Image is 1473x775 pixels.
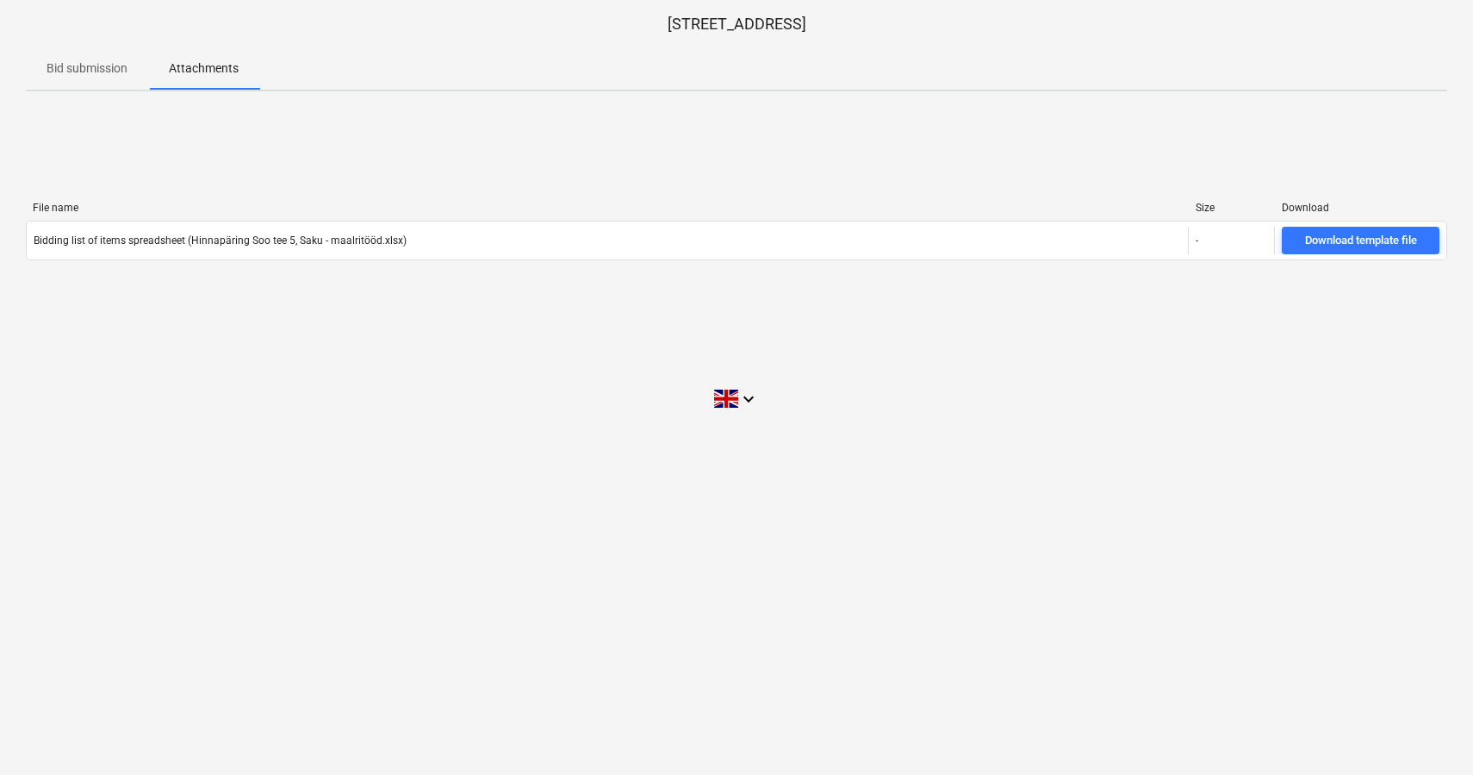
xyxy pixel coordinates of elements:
[34,234,407,247] div: Bidding list of items spreadsheet (Hinnapäring Soo tee 5, Saku - maalritööd.xlsx)
[1196,234,1198,247] div: -
[1305,231,1417,251] div: Download template file
[738,389,759,409] i: keyboard_arrow_down
[1196,202,1268,214] div: Size
[169,59,239,78] p: Attachments
[47,59,127,78] p: Bid submission
[1282,202,1440,214] div: Download
[33,202,1182,214] div: File name
[26,14,1447,34] p: [STREET_ADDRESS]
[1282,227,1439,254] button: Download template file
